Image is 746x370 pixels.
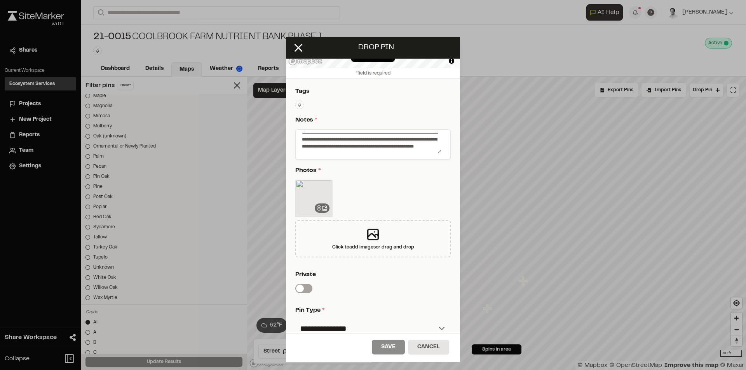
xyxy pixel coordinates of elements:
[332,244,414,251] div: Click to add images or drag and drop
[295,87,448,96] p: Tags
[295,166,448,175] p: Photos
[295,220,451,257] div: Click toadd imagesor drag and drop
[295,101,304,109] button: Edit Tags
[295,306,448,315] p: Pin Type
[372,340,405,354] button: Save
[295,115,448,125] p: Notes
[295,270,448,279] p: Private
[408,340,449,354] button: Cancel
[295,180,333,217] img: d4c4b58c-4632-465e-98a1-e54235fc3cc8
[286,68,460,79] div: field is required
